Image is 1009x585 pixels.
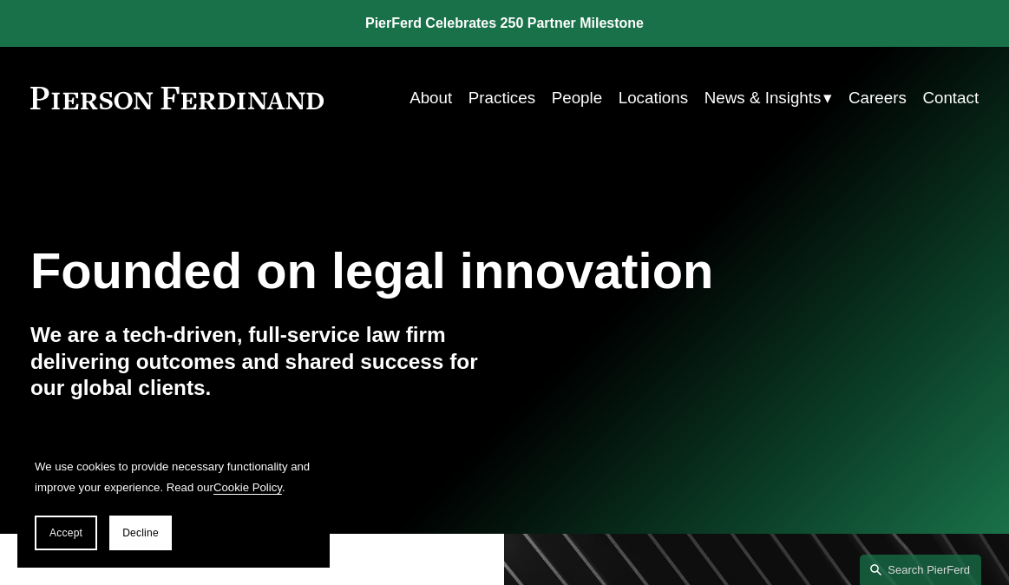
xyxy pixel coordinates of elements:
[552,82,602,115] a: People
[49,527,82,539] span: Accept
[409,82,452,115] a: About
[30,242,821,299] h1: Founded on legal innovation
[35,516,97,550] button: Accept
[109,516,172,550] button: Decline
[860,555,981,585] a: Search this site
[213,481,282,494] a: Cookie Policy
[468,82,535,115] a: Practices
[922,82,979,115] a: Contact
[30,322,505,403] h4: We are a tech-driven, full-service law firm delivering outcomes and shared success for our global...
[704,82,833,115] a: folder dropdown
[35,457,312,498] p: We use cookies to provide necessary functionality and improve your experience. Read our .
[619,82,688,115] a: Locations
[704,83,822,113] span: News & Insights
[848,82,907,115] a: Careers
[122,527,159,539] span: Decline
[17,439,330,568] section: Cookie banner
